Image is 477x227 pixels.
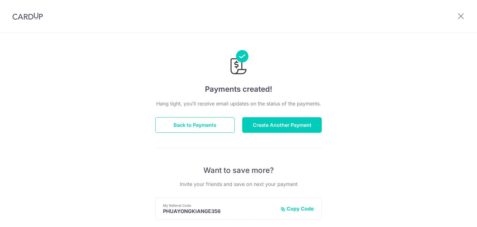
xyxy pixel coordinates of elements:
[155,165,322,175] p: Want to save more?
[163,208,275,214] p: PHUAYONGKIANGE356
[155,100,322,107] p: Hang tight, you’ll receive email updates on the status of the payments.
[155,117,235,133] button: Back to Payments
[163,203,275,208] p: My Referral Code
[155,180,322,188] p: Invite your friends and save on next your payment
[242,117,322,133] button: Create Another Payment
[12,12,43,20] img: CardUp
[229,50,248,76] img: Payments
[280,206,314,212] button: Copy Code
[155,84,322,95] h4: Payments created!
